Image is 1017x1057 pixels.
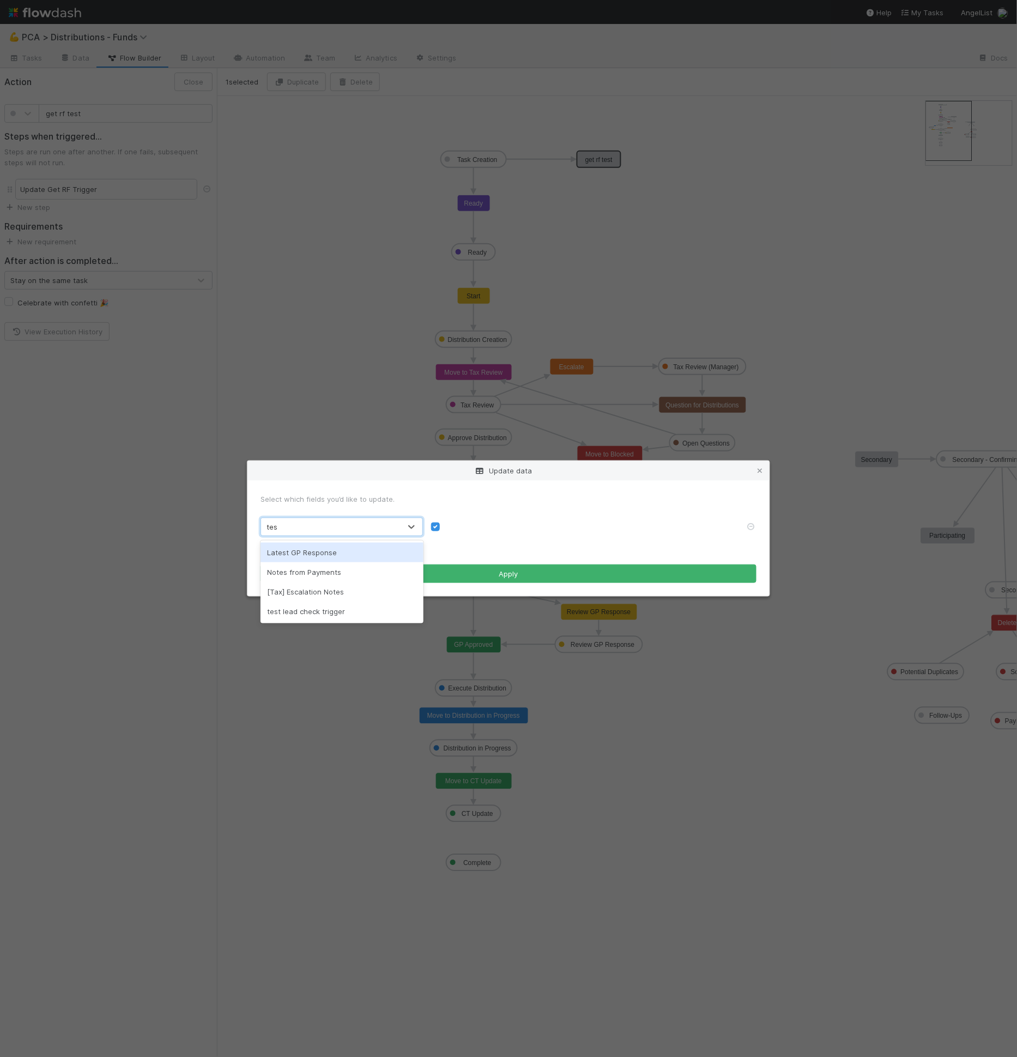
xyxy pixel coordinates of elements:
div: Update data [247,461,770,481]
div: Latest GP Response [261,543,423,562]
div: Select which fields you’d like to update. [261,494,756,505]
div: test lead check trigger [261,602,423,621]
div: Notes from Payments [261,562,423,582]
button: Apply [261,564,756,583]
div: [Tax] Escalation Notes [261,582,423,602]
